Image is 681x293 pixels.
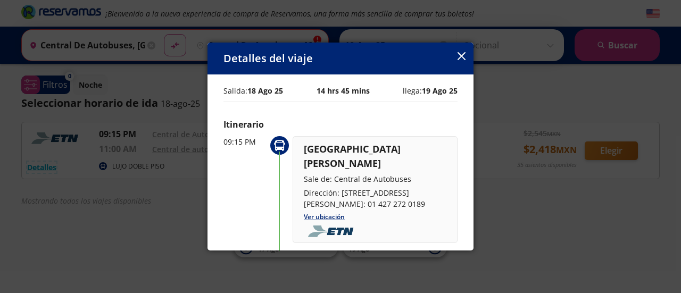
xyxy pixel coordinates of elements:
[304,225,361,237] img: foobar2.png
[247,86,283,96] b: 18 Ago 25
[304,142,446,171] p: [GEOGRAPHIC_DATA][PERSON_NAME]
[422,86,458,96] b: 19 Ago 25
[223,85,283,96] p: Salida:
[223,118,458,131] p: Itinerario
[304,212,345,221] a: Ver ubicación
[304,173,446,185] p: Sale de: Central de Autobuses
[304,187,446,210] p: Dirección: [STREET_ADDRESS][PERSON_NAME]: 01 427 272 0189
[403,85,458,96] p: llega:
[223,136,266,147] p: 09:15 PM
[223,51,313,66] p: Detalles del viaje
[317,85,370,96] p: 14 hrs 45 mins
